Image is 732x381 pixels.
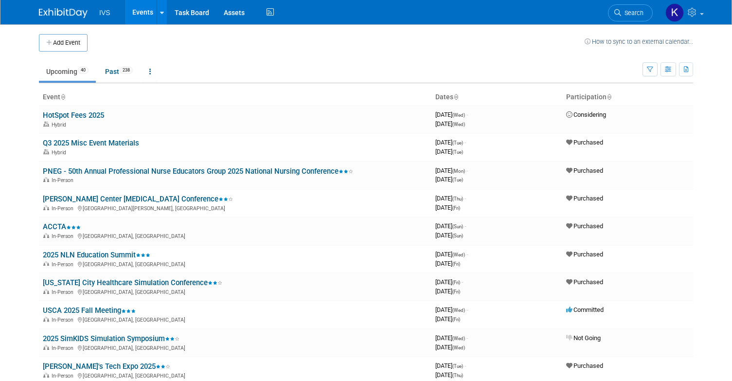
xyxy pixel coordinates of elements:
span: (Wed) [452,345,465,350]
span: In-Person [52,177,76,183]
span: - [466,251,468,258]
span: - [464,195,466,202]
span: Purchased [566,222,603,230]
span: IVS [99,9,110,17]
img: Hybrid Event [43,122,49,127]
span: Purchased [566,251,603,258]
span: Hybrid [52,122,69,128]
span: Search [621,9,643,17]
span: (Sun) [452,224,463,229]
a: Sort by Start Date [453,93,458,101]
img: In-Person Event [43,261,49,266]
span: (Fri) [452,205,460,211]
span: Purchased [566,167,603,174]
span: [DATE] [435,315,460,323]
a: [US_STATE] City Healthcare Simulation Conference [43,278,222,287]
a: Q3 2025 Misc Event Materials [43,139,139,147]
span: (Wed) [452,336,465,341]
a: Sort by Participation Type [607,93,611,101]
span: [DATE] [435,120,465,127]
span: - [462,278,463,286]
span: [DATE] [435,344,465,351]
span: (Fri) [452,317,460,322]
span: Considering [566,111,606,118]
span: [DATE] [435,204,460,211]
span: [DATE] [435,362,466,369]
a: Search [608,4,653,21]
span: (Tue) [452,149,463,155]
span: [DATE] [435,288,460,295]
img: In-Person Event [43,205,49,210]
span: 40 [78,67,89,74]
span: Hybrid [52,149,69,156]
a: [PERSON_NAME] Center [MEDICAL_DATA] Conference [43,195,233,203]
th: Participation [562,89,693,106]
img: In-Person Event [43,233,49,238]
a: Past238 [98,62,140,81]
span: In-Person [52,289,76,295]
span: [DATE] [435,334,468,342]
span: [DATE] [435,167,468,174]
span: [DATE] [435,306,468,313]
span: - [464,362,466,369]
div: [GEOGRAPHIC_DATA], [GEOGRAPHIC_DATA] [43,371,428,379]
span: - [466,334,468,342]
span: (Thu) [452,373,463,378]
span: (Wed) [452,122,465,127]
span: In-Person [52,345,76,351]
div: [GEOGRAPHIC_DATA], [GEOGRAPHIC_DATA] [43,260,428,268]
span: In-Person [52,373,76,379]
img: In-Person Event [43,373,49,378]
span: Purchased [566,278,603,286]
span: In-Person [52,205,76,212]
a: [PERSON_NAME]'s Tech Expo 2025 [43,362,170,371]
div: [GEOGRAPHIC_DATA], [GEOGRAPHIC_DATA] [43,288,428,295]
a: How to sync to an external calendar... [585,38,693,45]
span: - [466,111,468,118]
span: (Fri) [452,280,460,285]
a: USCA 2025 Fall Meeting [43,306,136,315]
span: (Wed) [452,112,465,118]
span: [DATE] [435,222,466,230]
a: HotSpot Fees 2025 [43,111,104,120]
span: - [464,139,466,146]
img: Karl Fauerbach [665,3,684,22]
span: Purchased [566,362,603,369]
span: Purchased [566,139,603,146]
div: [GEOGRAPHIC_DATA][PERSON_NAME], [GEOGRAPHIC_DATA] [43,204,428,212]
span: [DATE] [435,176,463,183]
span: - [466,306,468,313]
img: ExhibitDay [39,8,88,18]
img: In-Person Event [43,177,49,182]
a: ACCTA [43,222,81,231]
img: In-Person Event [43,289,49,294]
a: 2025 NLN Education Summit [43,251,150,259]
span: (Wed) [452,252,465,257]
span: (Sun) [452,233,463,238]
span: (Tue) [452,177,463,182]
th: Dates [431,89,562,106]
span: [DATE] [435,260,460,267]
img: Hybrid Event [43,149,49,154]
img: In-Person Event [43,345,49,350]
span: [DATE] [435,371,463,379]
span: [DATE] [435,148,463,155]
span: (Fri) [452,289,460,294]
span: (Mon) [452,168,465,174]
span: (Wed) [452,308,465,313]
span: Not Going [566,334,601,342]
span: [DATE] [435,111,468,118]
span: (Fri) [452,261,460,267]
span: In-Person [52,317,76,323]
span: (Thu) [452,196,463,201]
div: [GEOGRAPHIC_DATA], [GEOGRAPHIC_DATA] [43,232,428,239]
a: PNEG - 50th Annual Professional Nurse Educators Group 2025 National Nursing Conference [43,167,353,176]
span: Committed [566,306,604,313]
span: [DATE] [435,251,468,258]
span: [DATE] [435,195,466,202]
span: - [464,222,466,230]
span: Purchased [566,195,603,202]
span: [DATE] [435,232,463,239]
span: - [466,167,468,174]
span: In-Person [52,233,76,239]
